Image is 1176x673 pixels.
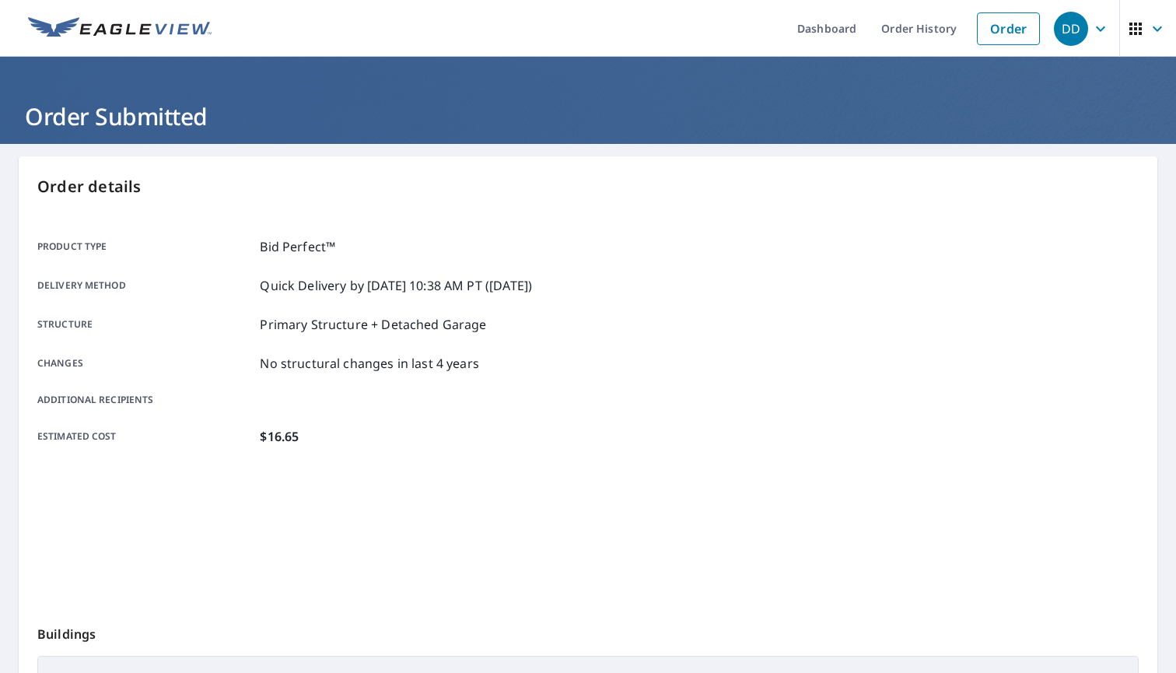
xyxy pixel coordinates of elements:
[1054,12,1088,46] div: DD
[37,606,1139,656] p: Buildings
[37,427,254,446] p: Estimated cost
[37,276,254,295] p: Delivery method
[19,100,1157,132] h1: Order Submitted
[260,315,486,334] p: Primary Structure + Detached Garage
[260,237,335,256] p: Bid Perfect™
[37,315,254,334] p: Structure
[28,17,212,40] img: EV Logo
[260,276,532,295] p: Quick Delivery by [DATE] 10:38 AM PT ([DATE])
[37,393,254,407] p: Additional recipients
[260,427,299,446] p: $16.65
[260,354,479,373] p: No structural changes in last 4 years
[37,237,254,256] p: Product type
[977,12,1040,45] a: Order
[37,175,1139,198] p: Order details
[37,354,254,373] p: Changes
